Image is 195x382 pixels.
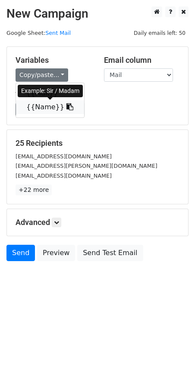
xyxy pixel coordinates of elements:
[152,341,195,382] iframe: Chat Widget
[16,185,52,195] a: +22 more
[16,86,84,100] a: {{Mail}}
[16,100,84,114] a: {{Name}}
[77,245,143,261] a: Send Test Email
[16,163,157,169] small: [EMAIL_ADDRESS][PERSON_NAME][DOMAIN_NAME]
[18,85,83,97] div: Example: Sir / Madam
[6,245,35,261] a: Send
[16,173,112,179] small: [EMAIL_ADDRESS][DOMAIN_NAME]
[16,68,68,82] a: Copy/paste...
[16,139,179,148] h5: 25 Recipients
[152,341,195,382] div: 聊天小工具
[45,30,71,36] a: Sent Mail
[16,55,91,65] h5: Variables
[131,28,189,38] span: Daily emails left: 50
[16,218,179,227] h5: Advanced
[6,6,189,21] h2: New Campaign
[131,30,189,36] a: Daily emails left: 50
[104,55,179,65] h5: Email column
[6,30,71,36] small: Google Sheet:
[37,245,75,261] a: Preview
[16,153,112,160] small: [EMAIL_ADDRESS][DOMAIN_NAME]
